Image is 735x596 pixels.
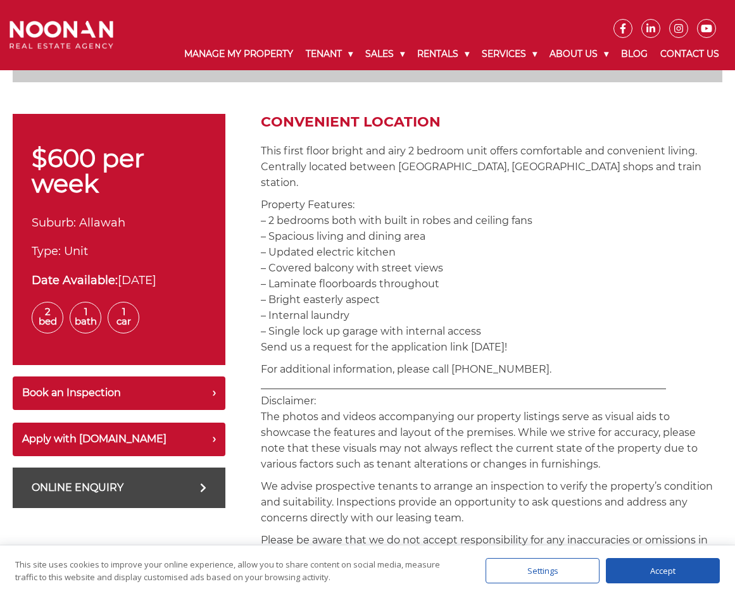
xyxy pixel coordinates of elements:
[32,273,118,287] strong: Date Available:
[615,38,654,70] a: Blog
[261,361,722,472] p: For additional information, please call [PHONE_NUMBER]. _________________________________________...
[13,468,225,508] a: Online Enquiry
[261,197,722,355] p: Property Features: – 2 bedrooms both with built in robes and ceiling fans – Spacious living and d...
[359,38,411,70] a: Sales
[654,38,726,70] a: Contact Us
[9,21,113,49] img: Noonan Real Estate Agency
[13,423,225,456] button: Apply with [DOMAIN_NAME]
[13,376,225,410] button: Book an Inspection
[32,272,206,289] div: [DATE]
[32,216,76,230] span: Suburb:
[261,532,722,595] p: Please be aware that we do not accept responsibility for any inaccuracies or omissions in the vis...
[32,244,61,258] span: Type:
[606,558,720,583] div: Accept
[261,143,722,190] p: This first floor bright and airy 2 bedroom unit offers comfortable and convenient living. Central...
[79,216,125,230] span: Allawah
[411,38,475,70] a: Rentals
[15,558,460,583] div: This site uses cookies to improve your online experience, allow you to share content on social me...
[70,302,101,333] span: 1 Bath
[32,302,63,333] span: 2 Bed
[475,38,543,70] a: Services
[261,114,722,130] h2: Convenient Location
[543,38,615,70] a: About Us
[261,478,722,526] p: We advise prospective tenants to arrange an inspection to verify the property’s condition and sui...
[32,146,206,196] p: $600 per week
[486,558,600,583] div: Settings
[299,38,359,70] a: Tenant
[64,244,88,258] span: Unit
[178,38,299,70] a: Manage My Property
[108,302,139,333] span: 1 Car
